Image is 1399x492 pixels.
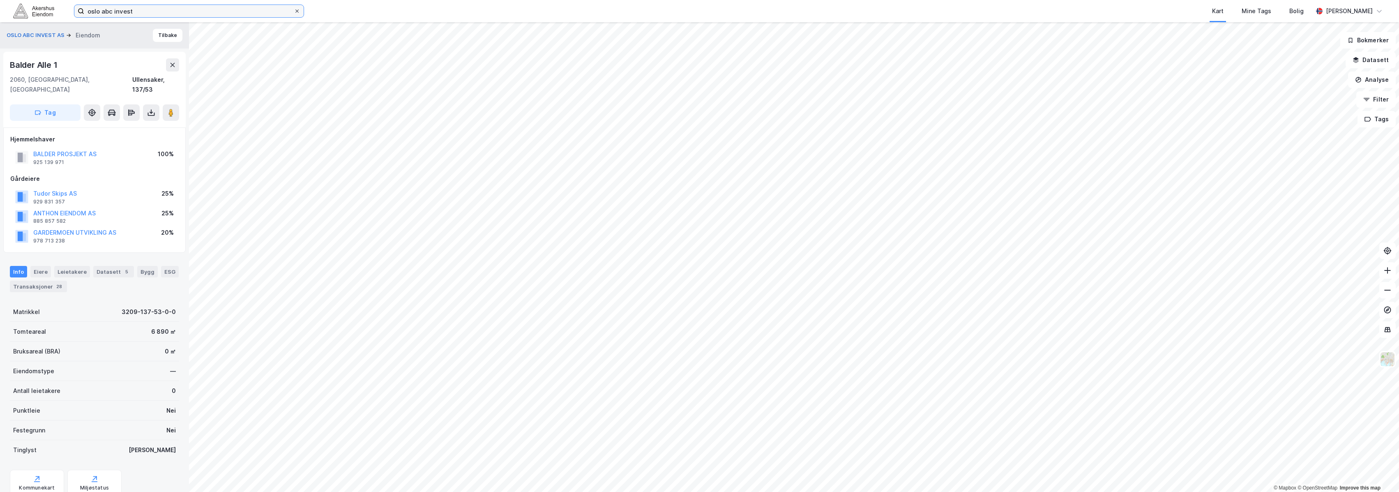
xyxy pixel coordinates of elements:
div: Nei [166,425,176,435]
div: Eiendom [76,30,100,40]
div: 885 857 582 [33,218,66,224]
div: Gårdeiere [10,174,179,184]
div: Matrikkel [13,307,40,317]
div: 6 890 ㎡ [151,327,176,337]
div: 0 ㎡ [165,346,176,356]
div: Leietakere [54,266,90,277]
div: 925 139 971 [33,159,64,166]
div: Miljøstatus [80,485,109,491]
div: Eiendomstype [13,366,54,376]
div: [PERSON_NAME] [129,445,176,455]
div: 3209-137-53-0-0 [122,307,176,317]
div: Kontrollprogram for chat [1358,453,1399,492]
div: 0 [172,386,176,396]
iframe: Chat Widget [1358,453,1399,492]
div: Hjemmelshaver [10,134,179,144]
div: Transaksjoner [10,281,67,292]
div: Datasett [93,266,134,277]
div: ESG [161,266,179,277]
button: Tilbake [153,29,182,42]
div: Tinglyst [13,445,37,455]
div: Mine Tags [1242,6,1271,16]
img: akershus-eiendom-logo.9091f326c980b4bce74ccdd9f866810c.svg [13,4,54,18]
div: Punktleie [13,406,40,416]
div: 5 [122,268,131,276]
div: Ullensaker, 137/53 [132,75,179,95]
button: Datasett [1346,52,1396,68]
div: 929 831 357 [33,199,65,205]
button: Tag [10,104,81,121]
input: Søk på adresse, matrikkel, gårdeiere, leietakere eller personer [84,5,294,17]
div: Kart [1212,6,1224,16]
button: Bokmerker [1340,32,1396,49]
a: Mapbox [1274,485,1296,491]
div: 25% [161,208,174,218]
a: OpenStreetMap [1298,485,1337,491]
div: Festegrunn [13,425,45,435]
div: Eiere [30,266,51,277]
img: Z [1380,351,1395,367]
div: 100% [158,149,174,159]
div: 25% [161,189,174,199]
div: 978 713 238 [33,238,65,244]
button: OSLO ABC INVEST AS [7,31,66,39]
button: Filter [1356,91,1396,108]
div: Balder Alle 1 [10,58,59,72]
div: Info [10,266,27,277]
div: Bruksareal (BRA) [13,346,60,356]
div: Nei [166,406,176,416]
button: Tags [1358,111,1396,127]
button: Analyse [1348,72,1396,88]
div: Bygg [137,266,158,277]
div: Antall leietakere [13,386,60,396]
div: 2060, [GEOGRAPHIC_DATA], [GEOGRAPHIC_DATA] [10,75,132,95]
a: Improve this map [1340,485,1381,491]
div: Kommunekart [19,485,55,491]
div: — [170,366,176,376]
div: 20% [161,228,174,238]
div: Tomteareal [13,327,46,337]
div: Bolig [1289,6,1304,16]
div: [PERSON_NAME] [1326,6,1373,16]
div: 28 [55,282,64,291]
